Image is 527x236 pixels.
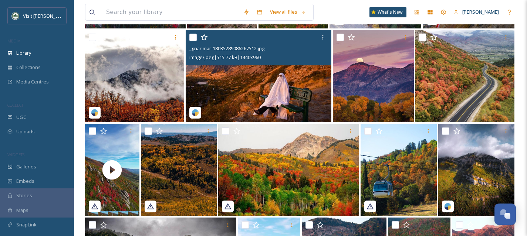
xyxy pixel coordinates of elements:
span: Uploads [16,128,35,135]
img: caseygrimley-Instagram-3471-ig-18375698203065940.jpg [333,30,414,122]
input: Search your library [102,4,240,20]
img: powdermountain_07122024_1212730.jpg [141,124,217,216]
span: Visit [PERSON_NAME] [23,12,70,19]
span: Collections [16,64,41,71]
span: Stories [16,192,32,199]
img: thumbnail [85,124,139,216]
span: Media Centres [16,78,49,85]
a: What's New [369,7,406,17]
a: [PERSON_NAME] [450,5,503,19]
span: SnapLink [16,221,37,228]
span: Embeds [16,178,34,185]
img: dji_fly_20231003_174332_721_1696376690023_photo-crop.jpeg [415,30,514,122]
img: snapsea-logo.png [91,109,98,116]
span: _gnar.mar-18035289086267512.jpg [189,45,264,52]
img: restylelife-18485158876002048.jpeg [85,30,184,122]
img: snapsea-logo.png [444,203,452,210]
span: [PERSON_NAME] [462,8,499,15]
span: image/jpeg | 515.77 kB | 1440 x 960 [189,54,261,61]
img: snowbasinresort_07122024_1212715.jpg [218,124,359,216]
button: Open Chat [494,203,516,225]
span: WIDGETS [7,152,24,157]
span: MEDIA [7,38,20,44]
img: snapsea-logo.png [192,109,199,116]
img: visitogden_07122024_1212552.jpg [438,124,514,216]
span: Maps [16,207,28,214]
img: snowbasinresort_07122024_1212714.jpg [361,124,437,216]
a: View all files [266,5,310,19]
span: COLLECT [7,102,23,108]
img: _gnar.mar-18035289086267512.jpg [186,30,331,122]
span: Library [16,49,31,57]
img: Unknown.png [12,12,19,20]
span: Galleries [16,163,36,170]
span: UGC [16,114,26,121]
